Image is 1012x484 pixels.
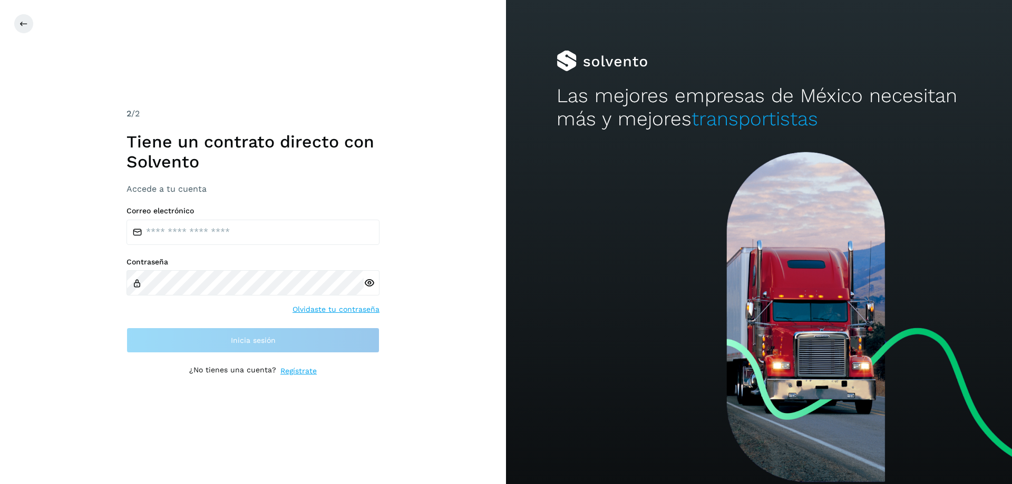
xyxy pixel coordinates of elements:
span: 2 [126,108,131,118]
label: Contraseña [126,258,379,266]
h1: Tiene un contrato directo con Solvento [126,132,379,172]
a: Olvidaste tu contraseña [293,304,379,315]
span: Inicia sesión [231,337,276,344]
a: Regístrate [280,366,317,377]
button: Inicia sesión [126,328,379,353]
span: transportistas [692,107,818,130]
h2: Las mejores empresas de México necesitan más y mejores [557,84,961,131]
h3: Accede a tu cuenta [126,184,379,194]
label: Correo electrónico [126,206,379,215]
p: ¿No tienes una cuenta? [189,366,276,377]
div: /2 [126,107,379,120]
